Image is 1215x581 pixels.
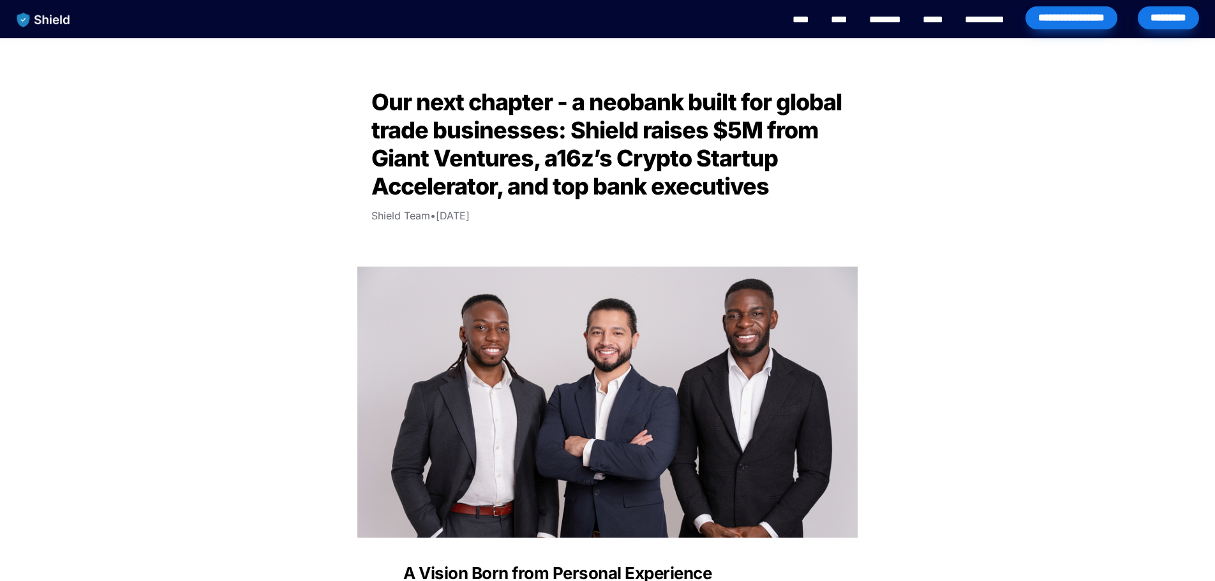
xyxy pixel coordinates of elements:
span: Our next chapter - a neobank built for global trade businesses: Shield raises $5M from Giant Vent... [371,88,846,200]
span: Shield Team [371,209,430,222]
span: • [430,209,436,222]
span: [DATE] [436,209,470,222]
img: website logo [11,6,77,33]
